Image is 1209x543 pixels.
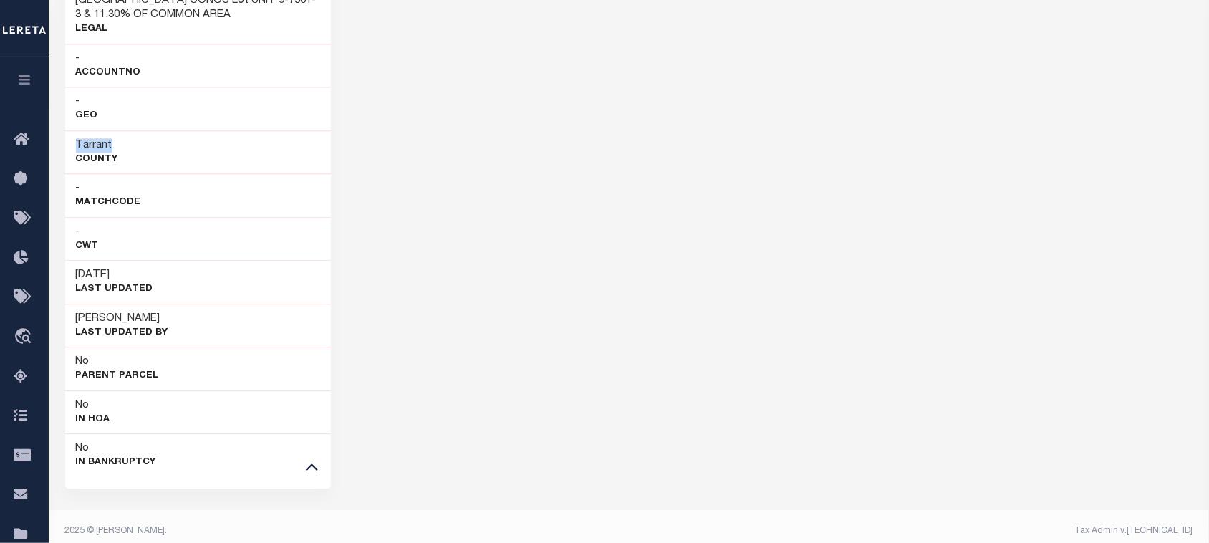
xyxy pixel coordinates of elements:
p: MatchCode [76,196,141,210]
p: AccountNo [76,66,141,80]
h3: [DATE] [76,268,153,282]
p: In Bankruptcy [76,456,156,470]
h3: No [76,398,110,413]
h3: No [76,355,159,369]
i: travel_explore [14,328,37,347]
p: Parent Parcel [76,369,159,383]
h3: No [76,441,156,456]
h3: - [76,52,141,66]
p: Last Updated By [76,326,168,340]
p: cWt [76,239,99,254]
h3: Tarrant [76,138,118,153]
p: Legal [76,22,320,37]
h3: [PERSON_NAME] [76,312,168,326]
p: In HOA [76,413,110,427]
p: Geo [76,109,98,123]
h3: - [76,181,141,196]
p: County [76,153,118,167]
h3: - [76,95,98,109]
p: Last Updated [76,282,153,297]
div: Tax Admin v.[TECHNICAL_ID] [640,524,1193,537]
h3: - [76,225,99,239]
div: 2025 © [PERSON_NAME]. [54,524,630,537]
